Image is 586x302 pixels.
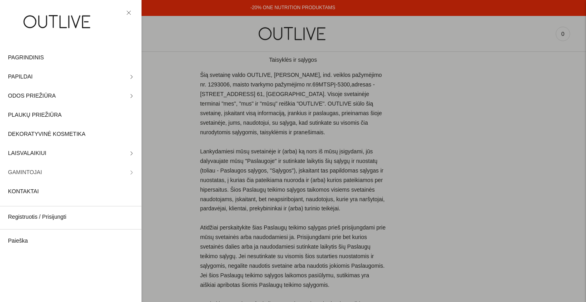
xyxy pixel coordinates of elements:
img: OUTLIVE [8,8,108,35]
span: KONTAKTAI [8,187,39,196]
span: PAGRINDINIS [8,53,44,63]
span: PLAUKŲ PRIEŽIŪRA [8,110,62,120]
span: LAISVALAIKIUI [8,149,46,158]
span: ODOS PRIEŽIŪRA [8,91,56,101]
span: GAMINTOJAI [8,168,42,177]
span: DEKORATYVINĖ KOSMETIKA [8,129,85,139]
span: PAPILDAI [8,72,33,82]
